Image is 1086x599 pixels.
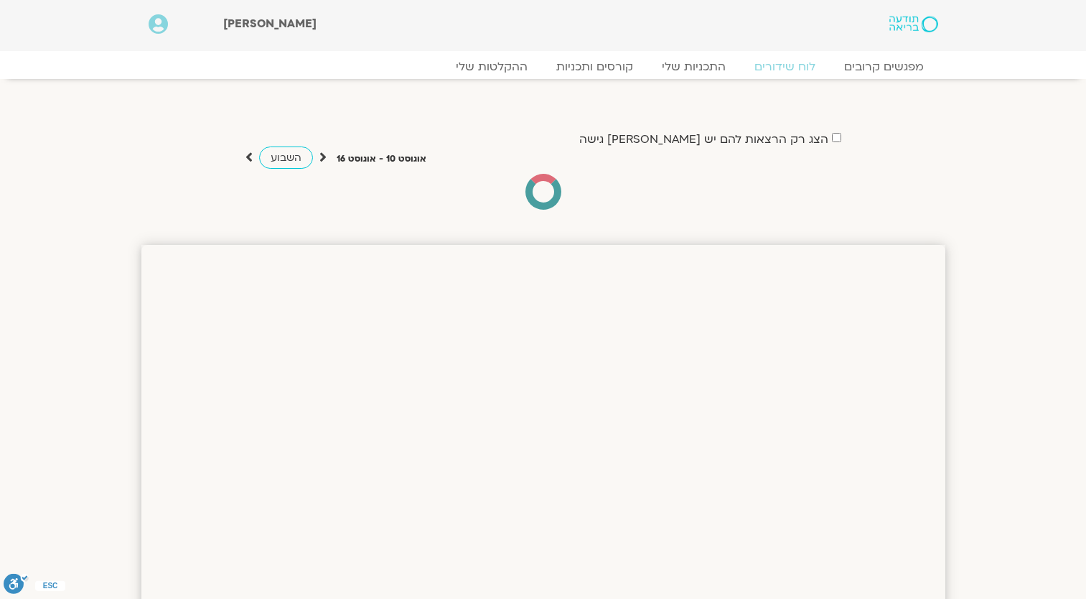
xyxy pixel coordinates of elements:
[271,151,301,164] span: השבוע
[830,60,938,74] a: מפגשים קרובים
[223,16,317,32] span: [PERSON_NAME]
[542,60,647,74] a: קורסים ותכניות
[441,60,542,74] a: ההקלטות שלי
[149,60,938,74] nav: Menu
[579,133,828,146] label: הצג רק הרצאות להם יש [PERSON_NAME] גישה
[337,152,426,167] p: אוגוסט 10 - אוגוסט 16
[740,60,830,74] a: לוח שידורים
[259,147,313,169] a: השבוע
[647,60,740,74] a: התכניות שלי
